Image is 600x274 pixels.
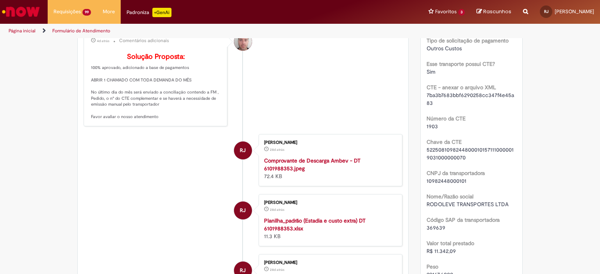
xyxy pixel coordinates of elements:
b: Código SAP da transportadora [427,216,500,223]
time: 25/09/2025 16:21:53 [97,39,109,43]
time: 02/09/2025 10:47:18 [270,207,284,212]
span: RJ [544,9,548,14]
div: 11.3 KB [264,217,394,240]
div: Padroniza [127,8,171,17]
b: Nome/Razão social [427,193,473,200]
span: 52250810982448000101571110000019031000000070 [427,146,514,161]
time: 02/09/2025 10:47:04 [270,267,284,272]
span: [PERSON_NAME] [555,8,594,15]
span: 3 [458,9,465,16]
ul: Trilhas de página [6,24,394,38]
span: 10982448000101 [427,177,466,184]
img: ServiceNow [1,4,41,19]
small: Comentários adicionais [119,37,169,44]
span: 28d atrás [270,267,284,272]
div: 72.4 KB [264,157,394,180]
span: 369639 [427,224,445,231]
span: R$ 11.342,09 [427,247,456,255]
div: Renato Junior [234,202,252,219]
p: +GenAi [152,8,171,17]
a: Comprovante de Descarga Ambev - DT 6101988353.jpeg [264,157,361,172]
b: CTE - anexar o arquivo XML [427,84,496,91]
span: Favoritos [435,8,457,16]
span: 28d atrás [270,147,284,152]
span: More [103,8,115,16]
a: Página inicial [9,28,36,34]
time: 02/09/2025 10:49:16 [270,147,284,152]
b: Valor total prestado [427,240,474,247]
b: Tipo de solicitação de pagamento [427,37,509,44]
span: RODOLEVE TRANSPORTES LTDA [427,201,509,208]
span: Rascunhos [483,8,511,15]
span: RJ [240,141,246,160]
b: Número da CTE [427,115,466,122]
span: 99 [82,9,91,16]
div: Renato Junior [234,141,252,159]
span: RJ [240,201,246,220]
p: 100% aprovado, adicionado a base de pagamentos ABRIR 1 CHAMADO COM TODA DEMANDA DO MÊS No último ... [91,53,221,120]
span: 4d atrás [97,39,109,43]
b: Esse transporte possui CTE? [427,60,495,67]
a: Rascunhos [477,8,511,16]
div: [PERSON_NAME] [264,260,394,265]
a: Planilha_padrão (Estadia e custo extra) DT 6101988353.xlsx [264,217,366,232]
b: Solução Proposta: [127,52,185,61]
div: [PERSON_NAME] [264,200,394,205]
span: 1903 [427,123,438,130]
b: Peso [427,263,438,270]
span: Outros Custos [427,45,462,52]
span: 28d atrás [270,207,284,212]
b: CNPJ da transportadora [427,170,485,177]
b: Chave da CTE [427,138,462,145]
a: Formulário de Atendimento [52,28,110,34]
div: [PERSON_NAME] [264,140,394,145]
span: 7ba3b7683bbf6290258cc347f4e45a83 [427,92,514,106]
span: Requisições [54,8,81,16]
span: Sim [427,68,436,75]
div: Luiz Carlos Barsotti Filho [234,33,252,51]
